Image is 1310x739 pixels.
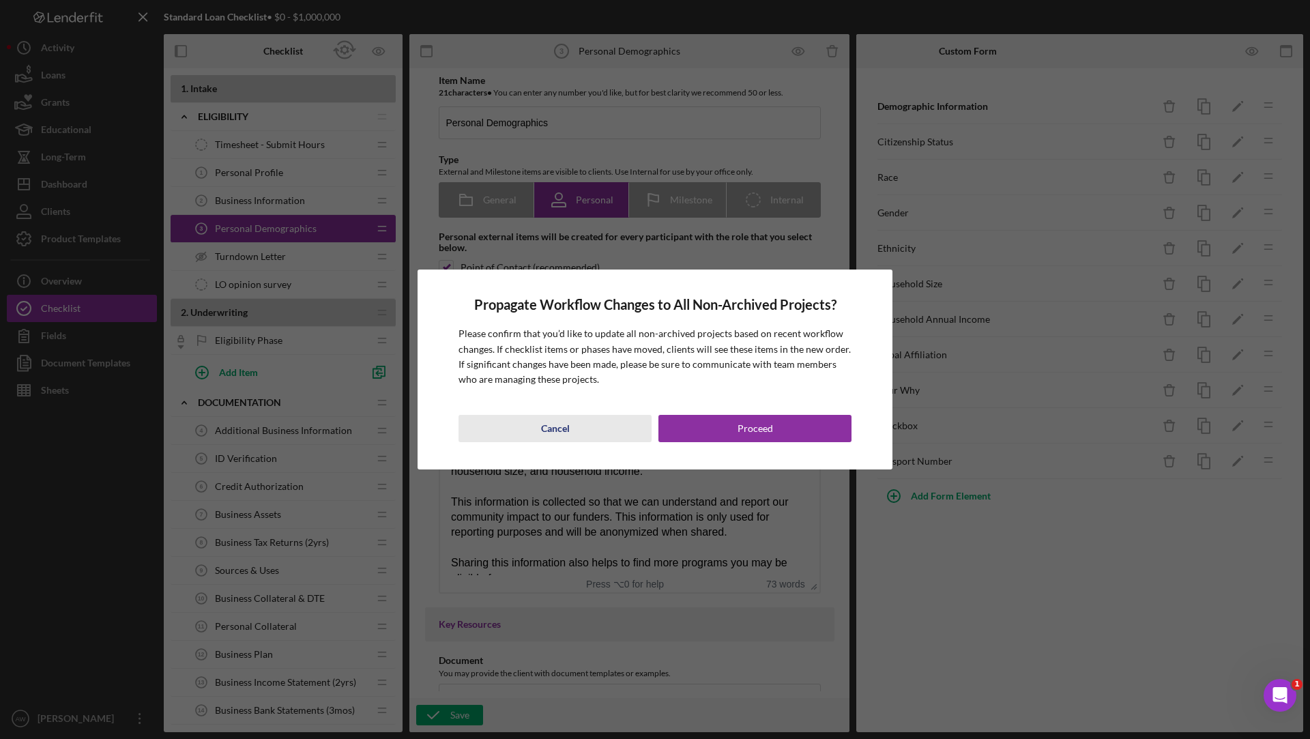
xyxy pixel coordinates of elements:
[458,415,652,442] button: Cancel
[738,415,773,442] div: Proceed
[1264,679,1296,712] iframe: Intercom live chat
[11,11,368,164] body: Rich Text Area. Press ALT-0 for help.
[11,133,368,164] div: Sharing this information also helps to find more programs you may be eligible for.
[458,297,851,313] h4: Propagate Workflow Changes to All Non-Archived Projects?
[541,415,570,442] div: Cancel
[11,11,368,57] div: In this section, we will be asking for you to share your personal demographic information with us...
[458,326,851,388] p: Please confirm that you’d like to update all non-archived projects based on recent workflow chang...
[658,415,851,442] button: Proceed
[11,72,368,118] div: This information is collected so that we can understand and report our community impact to our fu...
[1292,679,1302,690] span: 1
